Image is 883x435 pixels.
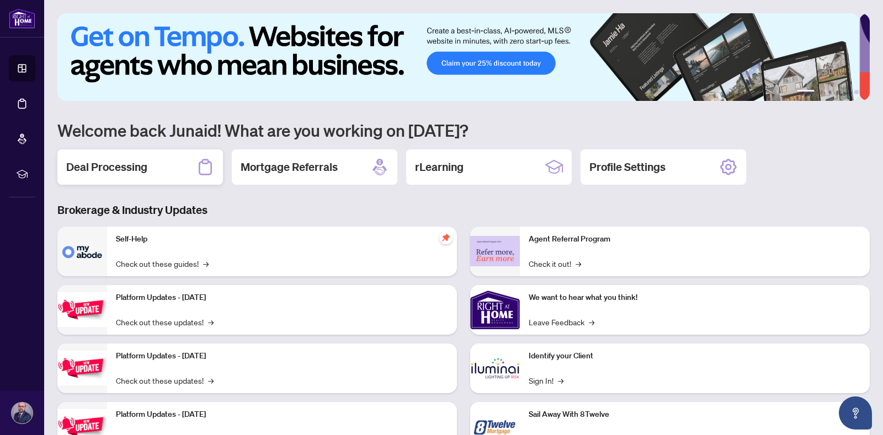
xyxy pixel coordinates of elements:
[12,402,33,423] img: Profile Icon
[589,159,666,175] h2: Profile Settings
[57,292,107,327] img: Platform Updates - July 21, 2025
[797,90,815,94] button: 1
[116,409,448,421] p: Platform Updates - [DATE]
[57,202,870,218] h3: Brokerage & Industry Updates
[116,233,448,245] p: Self-Help
[470,343,520,393] img: Identify your Client
[529,233,861,245] p: Agent Referral Program
[57,120,870,141] h1: Welcome back Junaid! What are you working on [DATE]?
[57,13,859,101] img: Slide 0
[558,374,563,386] span: →
[854,90,859,94] button: 6
[116,292,448,304] p: Platform Updates - [DATE]
[116,374,214,386] a: Check out these updates!→
[116,316,214,328] a: Check out these updates!→
[57,351,107,385] img: Platform Updates - July 8, 2025
[9,8,35,29] img: logo
[208,316,214,328] span: →
[57,227,107,276] img: Self-Help
[116,257,209,270] a: Check out these guides!→
[819,90,823,94] button: 2
[208,374,214,386] span: →
[529,257,581,270] a: Check it out!→
[529,292,861,304] p: We want to hear what you think!
[66,159,147,175] h2: Deal Processing
[241,159,338,175] h2: Mortgage Referrals
[845,90,850,94] button: 5
[116,350,448,362] p: Platform Updates - [DATE]
[529,316,594,328] a: Leave Feedback→
[529,409,861,421] p: Sail Away With 8Twelve
[439,231,453,244] span: pushpin
[529,374,563,386] a: Sign In!→
[470,285,520,335] img: We want to hear what you think!
[529,350,861,362] p: Identify your Client
[589,316,594,328] span: →
[828,90,832,94] button: 3
[470,236,520,266] img: Agent Referral Program
[837,90,841,94] button: 4
[576,257,581,270] span: →
[203,257,209,270] span: →
[415,159,464,175] h2: rLearning
[839,396,872,429] button: Open asap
